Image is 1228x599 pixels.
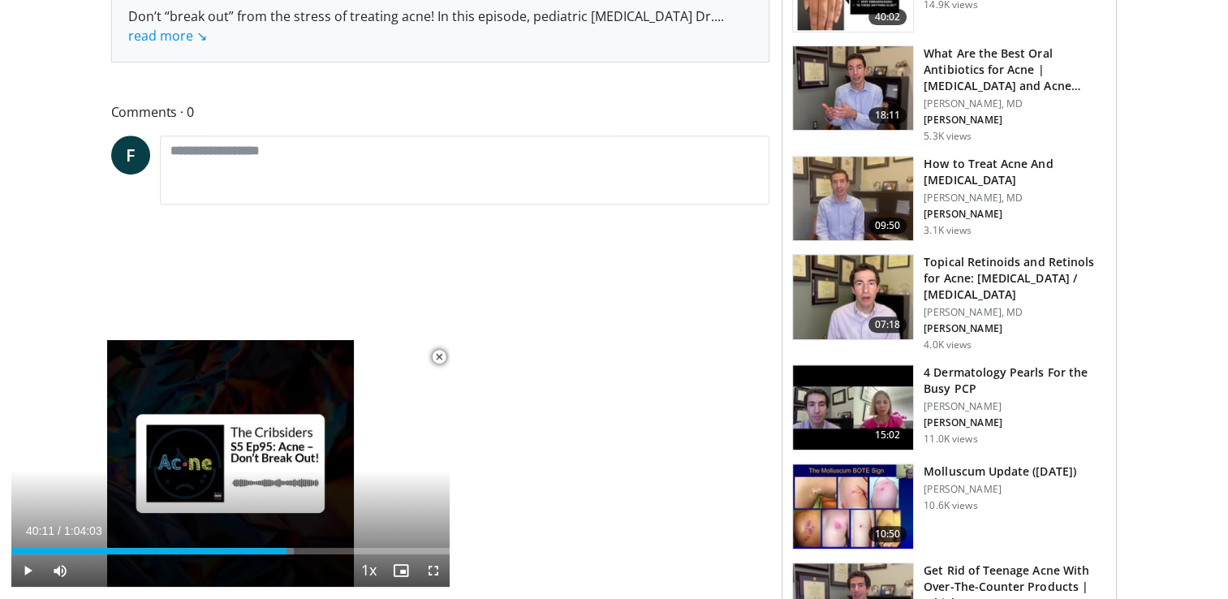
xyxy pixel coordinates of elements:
[793,46,913,131] img: cd394936-f734-46a2-a1c5-7eff6e6d7a1f.150x105_q85_crop-smart_upscale.jpg
[64,524,102,537] span: 1:04:03
[868,317,907,333] span: 07:18
[868,526,907,542] span: 10:50
[792,45,1106,143] a: 18:11 What Are the Best Oral Antibiotics for Acne | [MEDICAL_DATA] and Acne… [PERSON_NAME], MD [P...
[385,554,417,587] button: Enable picture-in-picture mode
[924,433,977,446] p: 11.0K views
[793,464,913,549] img: f51b4d6d-4f3a-4ff8-aca7-3ff3d12b1e6d.150x105_q85_crop-smart_upscale.jpg
[417,554,450,587] button: Fullscreen
[793,157,913,241] img: a3cafd6f-40a9-4bb9-837d-a5e4af0c332c.150x105_q85_crop-smart_upscale.jpg
[11,548,450,554] div: Progress Bar
[924,224,972,237] p: 3.1K views
[111,136,150,175] a: F
[868,427,907,443] span: 15:02
[924,463,1076,480] h3: Molluscum Update ([DATE])
[924,483,1076,496] p: [PERSON_NAME]
[924,364,1106,397] h3: 4 Dermatology Pearls For the Busy PCP
[423,340,455,374] button: Close
[924,208,1106,221] p: [PERSON_NAME]
[924,192,1106,205] p: [PERSON_NAME], MD
[868,9,907,25] span: 40:02
[128,7,724,45] span: ...
[26,524,54,537] span: 40:11
[128,27,207,45] a: read more ↘
[924,306,1106,319] p: [PERSON_NAME], MD
[11,340,450,588] video-js: Video Player
[792,463,1106,549] a: 10:50 Molluscum Update ([DATE]) [PERSON_NAME] 10.6K views
[793,255,913,339] img: 9c3f6608-969b-4778-ad70-8ade2862403e.150x105_q85_crop-smart_upscale.jpg
[924,416,1106,429] p: [PERSON_NAME]
[792,156,1106,242] a: 09:50 How to Treat Acne And [MEDICAL_DATA] [PERSON_NAME], MD [PERSON_NAME] 3.1K views
[924,156,1106,188] h3: How to Treat Acne And [MEDICAL_DATA]
[924,130,972,143] p: 5.3K views
[793,365,913,450] img: 04c704bc-886d-4395-b463-610399d2ca6d.150x105_q85_crop-smart_upscale.jpg
[44,554,76,587] button: Mute
[868,218,907,234] span: 09:50
[924,45,1106,94] h3: What Are the Best Oral Antibiotics for Acne | [MEDICAL_DATA] and Acne…
[924,400,1106,413] p: [PERSON_NAME]
[792,254,1106,351] a: 07:18 Topical Retinoids and Retinols for Acne: [MEDICAL_DATA] / [MEDICAL_DATA] [PERSON_NAME], MD ...
[924,338,972,351] p: 4.0K views
[58,524,61,537] span: /
[11,554,44,587] button: Play
[792,364,1106,450] a: 15:02 4 Dermatology Pearls For the Busy PCP [PERSON_NAME] [PERSON_NAME] 11.0K views
[128,6,753,45] div: Don’t “break out” from the stress of treating acne! In this episode, pediatric [MEDICAL_DATA] Dr.
[868,107,907,123] span: 18:11
[924,499,977,512] p: 10.6K views
[924,114,1106,127] p: [PERSON_NAME]
[924,97,1106,110] p: [PERSON_NAME], MD
[924,322,1106,335] p: [PERSON_NAME]
[111,101,770,123] span: Comments 0
[924,254,1106,303] h3: Topical Retinoids and Retinols for Acne: [MEDICAL_DATA] / [MEDICAL_DATA]
[352,554,385,587] button: Playback Rate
